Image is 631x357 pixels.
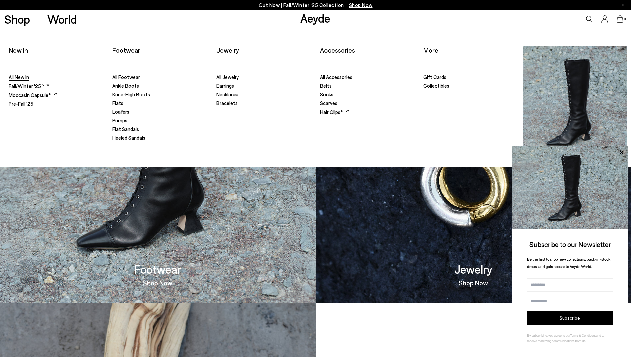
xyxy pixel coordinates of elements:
img: Group_1295_900x.jpg [523,46,627,162]
span: Earrings [216,83,234,89]
span: Belts [320,83,332,89]
a: Heeled Sandals [112,135,207,141]
span: Pre-Fall '25 [9,101,33,107]
a: Jewelry [216,46,239,54]
span: Be the first to shop new collections, back-in-stock drops, and gain access to Aeyde World. [527,257,610,269]
span: Socks [320,91,333,97]
span: All Jewelry [216,74,239,80]
a: Aeyde [300,11,330,25]
a: Pre-Fall '25 [9,101,103,107]
span: Ankle Boots [112,83,139,89]
a: Hair Clips [320,109,415,116]
a: 0 [617,15,623,23]
span: Loafers [112,109,129,115]
span: Flat Sandals [112,126,139,132]
span: Necklaces [216,91,238,97]
span: Fall/Winter '25 [9,83,50,89]
a: Earrings [216,83,311,89]
a: Shop Now [459,279,488,286]
a: Footwear [112,46,140,54]
a: World [47,13,77,25]
a: Scarves [320,100,415,107]
a: All Jewelry [216,74,311,81]
a: More [423,46,438,54]
span: Moccasin Capsule [9,92,57,98]
span: All New In [9,74,29,80]
button: Subscribe [527,311,613,325]
span: By subscribing, you agree to our [527,333,570,337]
span: 0 [623,17,627,21]
a: Belts [320,83,415,89]
a: Bracelets [216,100,311,107]
a: Loafers [112,109,207,115]
a: All New In [9,74,103,81]
h3: Jewelry [454,263,492,275]
a: New In [9,46,28,54]
span: Pumps [112,117,127,123]
h3: Footwear [134,263,181,275]
span: Collectibles [423,83,449,89]
span: Gift Cards [423,74,446,80]
a: Pumps [112,117,207,124]
img: 2a6287a1333c9a56320fd6e7b3c4a9a9.jpg [512,146,628,229]
span: Navigate to /collections/new-in [349,2,373,8]
a: Necklaces [216,91,311,98]
span: Hair Clips [320,109,349,115]
span: Subscribe to our Newsletter [529,240,611,248]
span: Bracelets [216,100,237,106]
a: Accessories [320,46,355,54]
a: Collectibles [423,83,519,89]
span: Flats [112,100,123,106]
span: Heeled Sandals [112,135,145,141]
a: Fall/Winter '25 [9,83,103,90]
a: All Accessories [320,74,415,81]
p: Out Now | Fall/Winter ‘25 Collection [259,1,373,9]
a: Moccasin Capsule [9,92,103,99]
span: All Footwear [112,74,140,80]
a: Flats [112,100,207,107]
a: Fall/Winter '25 Out Now [523,46,627,162]
a: Shop [4,13,30,25]
a: Knee-High Boots [112,91,207,98]
a: Ankle Boots [112,83,207,89]
a: All Footwear [112,74,207,81]
span: All Accessories [320,74,352,80]
a: Flat Sandals [112,126,207,133]
a: Gift Cards [423,74,519,81]
a: Socks [320,91,415,98]
a: Shop Now [143,279,172,286]
a: Terms & Conditions [570,333,596,337]
span: Knee-High Boots [112,91,150,97]
span: Scarves [320,100,337,106]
